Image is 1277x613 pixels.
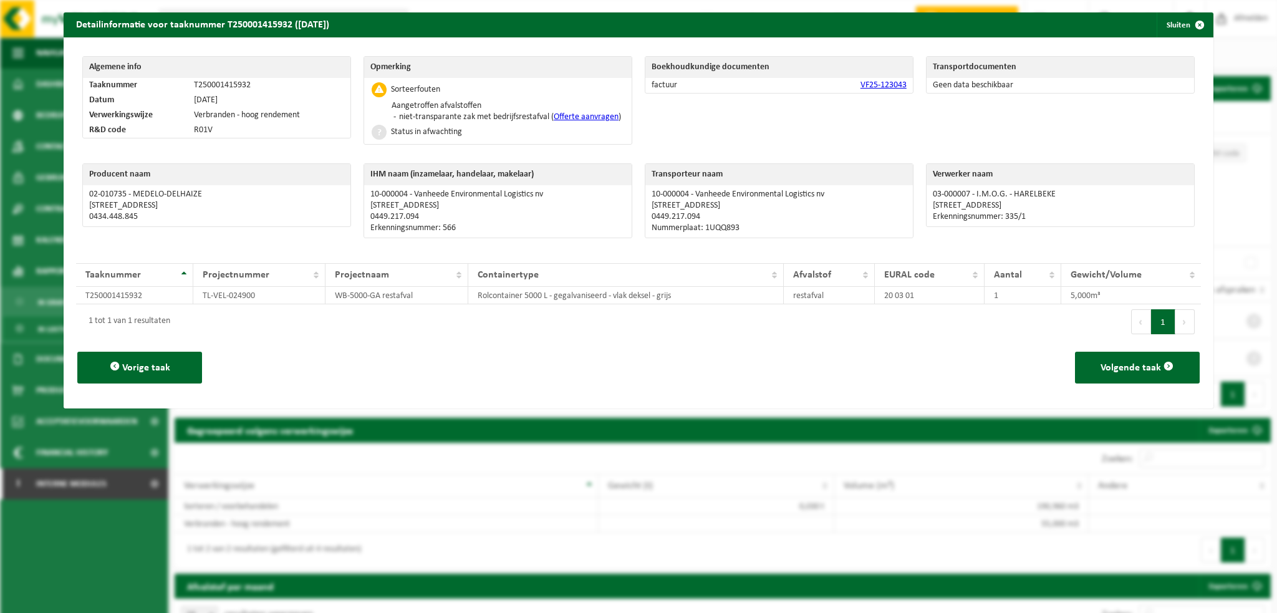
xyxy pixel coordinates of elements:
[76,287,193,304] td: T250001415932
[985,287,1061,304] td: 1
[83,123,188,138] td: R&D code
[784,287,875,304] td: restafval
[64,12,342,36] h2: Detailinformatie voor taaknummer T250001415932 ([DATE])
[1151,309,1175,334] button: 1
[652,201,907,211] p: [STREET_ADDRESS]
[83,108,188,123] td: Verwerkingswijze
[89,201,344,211] p: [STREET_ADDRESS]
[89,190,344,200] p: 02-010735 - MEDELO-DELHAIZE
[89,212,344,222] p: 0434.448.845
[85,270,141,280] span: Taaknummer
[391,85,440,94] div: Sorteerfouten
[994,270,1022,280] span: Aantal
[1075,352,1200,384] button: Volgende taak
[927,164,1194,185] th: Verwerker naam
[933,212,1188,222] p: Erkenningsnummer: 335/1
[83,57,350,78] th: Algemene info
[652,212,907,222] p: 0449.217.094
[335,270,389,280] span: Projectnaam
[1131,309,1151,334] button: Previous
[325,287,468,304] td: WB-5000-GA restafval
[927,78,1194,93] td: Geen data beschikbaar
[193,287,325,304] td: TL-VEL-024900
[83,78,188,93] td: Taaknummer
[1175,309,1195,334] button: Next
[370,201,625,211] p: [STREET_ADDRESS]
[645,57,913,78] th: Boekhoudkundige documenten
[188,93,350,108] td: [DATE]
[83,164,350,185] th: Producent naam
[396,112,621,122] li: niet-transparante zak met bedrijfsrestafval ( )
[933,190,1188,200] p: 03-000007 - I.M.O.G. - HARELBEKE
[875,287,985,304] td: 20 03 01
[860,80,907,90] a: VF25-123043
[392,101,621,111] p: Aangetroffen afvalstoffen
[652,223,907,233] p: Nummerplaat: 1UQQ893
[652,190,907,200] p: 10-000004 - Vanheede Environmental Logistics nv
[188,108,350,123] td: Verbranden - hoog rendement
[468,287,784,304] td: Rolcontainer 5000 L - gegalvaniseerd - vlak deksel - grijs
[122,363,170,373] span: Vorige taak
[188,123,350,138] td: R01V
[1101,363,1161,373] span: Volgende taak
[364,57,632,78] th: Opmerking
[933,201,1188,211] p: [STREET_ADDRESS]
[203,270,269,280] span: Projectnummer
[1071,270,1142,280] span: Gewicht/Volume
[370,190,625,200] p: 10-000004 - Vanheede Environmental Logistics nv
[1157,12,1212,37] button: Sluiten
[188,78,350,93] td: T250001415932
[884,270,935,280] span: EURAL code
[83,93,188,108] td: Datum
[77,352,202,384] button: Vorige taak
[645,78,751,93] td: factuur
[82,311,170,333] div: 1 tot 1 van 1 resultaten
[370,212,625,222] p: 0449.217.094
[370,223,625,233] p: Erkenningsnummer: 566
[645,164,913,185] th: Transporteur naam
[364,164,632,185] th: IHM naam (inzamelaar, handelaar, makelaar)
[554,112,619,122] a: Offerte aanvragen
[478,270,539,280] span: Containertype
[793,270,831,280] span: Afvalstof
[391,128,462,137] div: Status in afwachting
[1061,287,1200,304] td: 5,000m³
[927,57,1164,78] th: Transportdocumenten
